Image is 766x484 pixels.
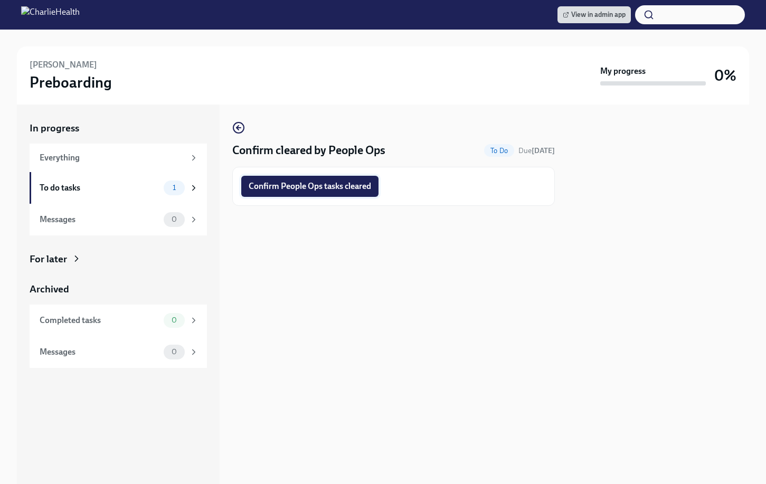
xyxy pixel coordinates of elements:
[563,10,626,20] span: View in admin app
[30,282,207,296] a: Archived
[484,147,514,155] span: To Do
[714,66,736,85] h3: 0%
[40,346,159,358] div: Messages
[518,146,555,155] span: Due
[166,184,182,192] span: 1
[30,204,207,235] a: Messages0
[241,176,379,197] button: Confirm People Ops tasks cleared
[600,65,646,77] strong: My progress
[232,143,385,158] h4: Confirm cleared by People Ops
[30,252,67,266] div: For later
[30,172,207,204] a: To do tasks1
[21,6,80,23] img: CharlieHealth
[30,144,207,172] a: Everything
[249,181,371,192] span: Confirm People Ops tasks cleared
[165,316,183,324] span: 0
[30,59,97,71] h6: [PERSON_NAME]
[40,214,159,225] div: Messages
[40,182,159,194] div: To do tasks
[30,252,207,266] a: For later
[30,336,207,368] a: Messages0
[30,121,207,135] a: In progress
[557,6,631,23] a: View in admin app
[518,146,555,156] span: October 12th, 2025 09:00
[165,348,183,356] span: 0
[40,152,185,164] div: Everything
[165,215,183,223] span: 0
[532,146,555,155] strong: [DATE]
[40,315,159,326] div: Completed tasks
[30,73,112,92] h3: Preboarding
[30,305,207,336] a: Completed tasks0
